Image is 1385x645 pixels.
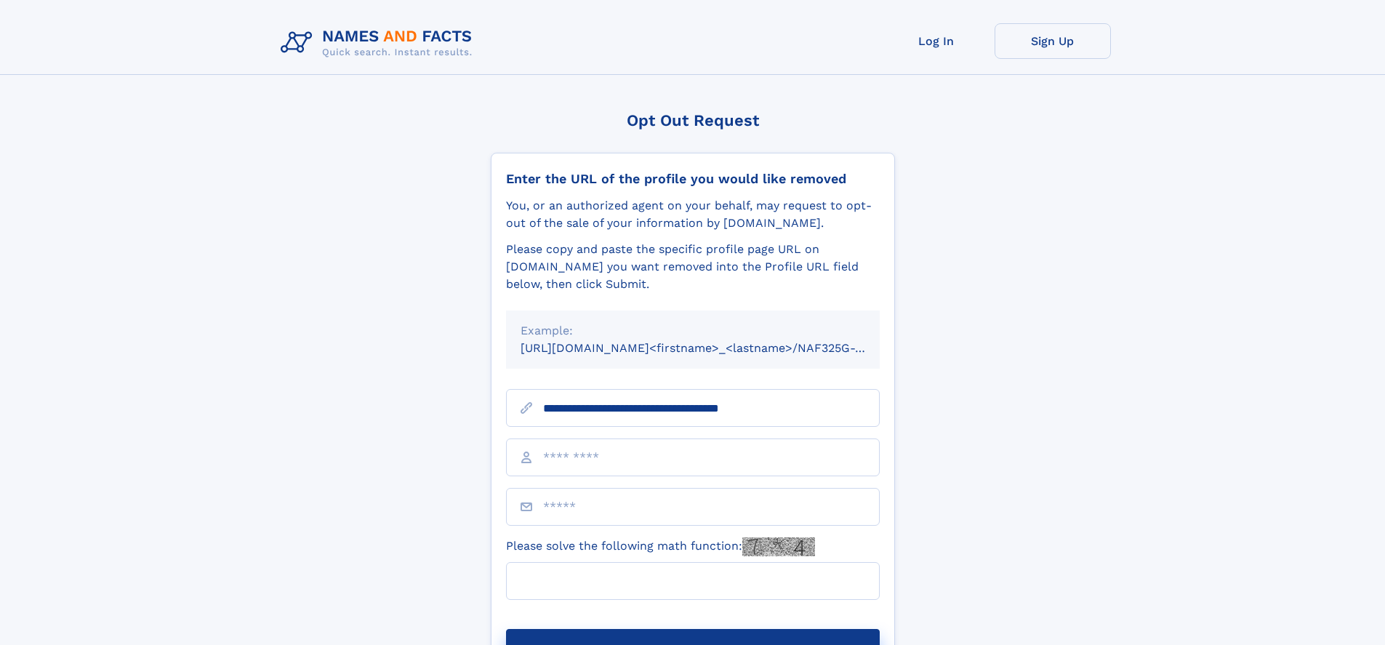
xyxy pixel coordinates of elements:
label: Please solve the following math function: [506,537,815,556]
div: Enter the URL of the profile you would like removed [506,171,880,187]
a: Log In [878,23,995,59]
div: Opt Out Request [491,111,895,129]
div: Example: [521,322,865,340]
a: Sign Up [995,23,1111,59]
div: You, or an authorized agent on your behalf, may request to opt-out of the sale of your informatio... [506,197,880,232]
div: Please copy and paste the specific profile page URL on [DOMAIN_NAME] you want removed into the Pr... [506,241,880,293]
img: Logo Names and Facts [275,23,484,63]
small: [URL][DOMAIN_NAME]<firstname>_<lastname>/NAF325G-xxxxxxxx [521,341,907,355]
